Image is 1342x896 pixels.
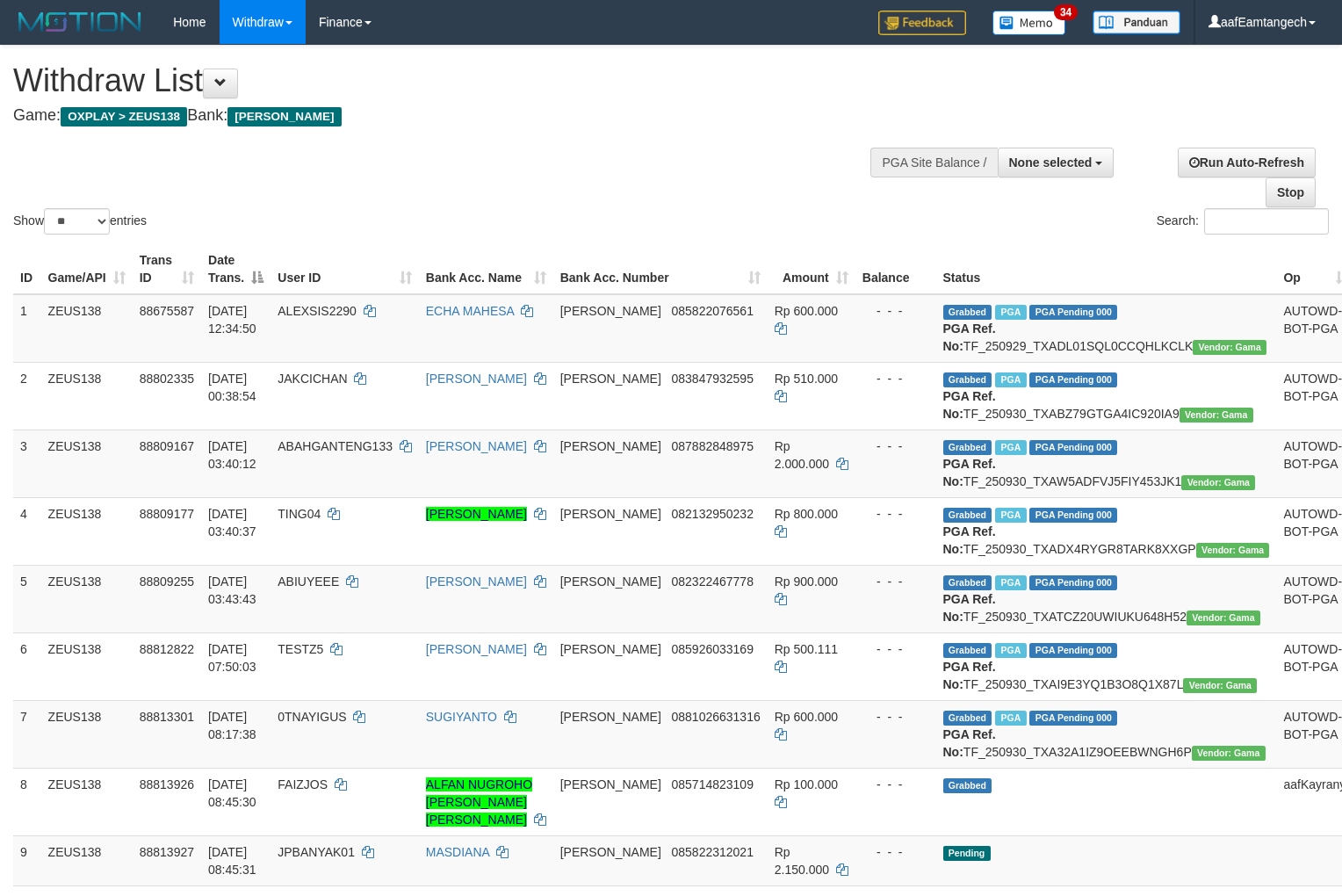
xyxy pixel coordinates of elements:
[278,642,323,656] span: TESTZ5
[278,372,347,386] span: JAKCICHAN
[140,372,194,386] span: 88802335
[208,574,256,606] span: [DATE] 03:43:43
[995,440,1026,455] span: Marked by aaftanly
[775,304,838,318] span: Rp 600.000
[13,9,147,35] img: MOTION_logo.png
[278,777,328,791] span: FAIZJOS
[1029,508,1117,523] span: PGA Pending
[426,304,514,318] a: ECHA MAHESA
[1029,440,1117,455] span: PGA Pending
[1196,543,1270,558] span: Vendor URL: https://trx31.1velocity.biz
[1193,340,1266,355] span: Vendor URL: https://trx31.1velocity.biz
[775,574,838,589] span: Rp 900.000
[672,845,754,859] span: Copy 085822312021 to clipboard
[278,710,346,724] span: 0TNAYIGUS
[61,107,187,126] span: OXPLAY > ZEUS138
[419,244,553,294] th: Bank Acc. Name: activate to sort column ascending
[1029,575,1117,590] span: PGA Pending
[13,107,877,125] h4: Game: Bank:
[1183,678,1257,693] span: Vendor URL: https://trx31.1velocity.biz
[41,565,133,632] td: ZEUS138
[426,777,532,827] a: ALFAN NUGROHO [PERSON_NAME] [PERSON_NAME]
[426,372,527,386] a: [PERSON_NAME]
[13,835,41,885] td: 9
[862,640,929,658] div: - - -
[13,208,147,235] label: Show entries
[278,439,393,453] span: ABAHGANTENG133
[560,710,661,724] span: [PERSON_NAME]
[13,700,41,768] td: 7
[862,708,929,726] div: - - -
[936,497,1277,565] td: TF_250930_TXADX4RYGR8TARK8XXGP
[862,776,929,793] div: - - -
[41,244,133,294] th: Game/API: activate to sort column ascending
[943,643,992,658] span: Grabbed
[13,362,41,430] td: 2
[1180,408,1253,423] span: Vendor URL: https://trx31.1velocity.biz
[1029,711,1117,726] span: PGA Pending
[426,845,489,859] a: MASDIANA
[1157,208,1329,235] label: Search:
[995,372,1026,387] span: Marked by aafsreyleap
[140,507,194,521] span: 88809177
[936,700,1277,768] td: TF_250930_TXA32A1IZ9OEEBWNGH6P
[44,208,110,235] select: Showentries
[13,497,41,565] td: 4
[426,710,497,724] a: SUGIYANTO
[227,107,341,126] span: [PERSON_NAME]
[943,372,992,387] span: Grabbed
[278,845,355,859] span: JPBANYAK01
[41,700,133,768] td: ZEUS138
[201,244,271,294] th: Date Trans.: activate to sort column descending
[862,505,929,523] div: - - -
[13,294,41,363] td: 1
[208,439,256,471] span: [DATE] 03:40:12
[41,294,133,363] td: ZEUS138
[41,835,133,885] td: ZEUS138
[943,440,992,455] span: Grabbed
[775,372,838,386] span: Rp 510.000
[936,632,1277,700] td: TF_250930_TXAI9E3YQ1B3O8Q1X87L
[13,430,41,497] td: 3
[426,507,527,521] a: [PERSON_NAME]
[278,574,339,589] span: ABIUYEEE
[140,439,194,453] span: 88809167
[1054,4,1078,20] span: 34
[560,845,661,859] span: [PERSON_NAME]
[672,507,754,521] span: Copy 082132950232 to clipboard
[870,148,997,177] div: PGA Site Balance /
[936,565,1277,632] td: TF_250930_TXATCZ20UWIUKU648H52
[943,322,996,353] b: PGA Ref. No:
[41,632,133,700] td: ZEUS138
[560,304,661,318] span: [PERSON_NAME]
[878,11,966,35] img: Feedback.jpg
[862,302,929,320] div: - - -
[936,244,1277,294] th: Status
[775,439,829,471] span: Rp 2.000.000
[943,711,992,726] span: Grabbed
[1009,155,1093,170] span: None selected
[943,389,996,421] b: PGA Ref. No:
[41,430,133,497] td: ZEUS138
[560,777,661,791] span: [PERSON_NAME]
[995,643,1026,658] span: Marked by aafseijuro
[208,304,256,336] span: [DATE] 12:34:50
[992,11,1066,35] img: Button%20Memo.svg
[775,642,838,656] span: Rp 500.111
[208,710,256,741] span: [DATE] 08:17:38
[1093,11,1180,34] img: panduan.png
[41,497,133,565] td: ZEUS138
[995,575,1026,590] span: Marked by aaftanly
[943,846,991,861] span: Pending
[768,244,855,294] th: Amount: activate to sort column ascending
[133,244,201,294] th: Trans ID: activate to sort column ascending
[140,574,194,589] span: 88809255
[936,430,1277,497] td: TF_250930_TXAW5ADFVJ5FIY453JK1
[1178,148,1316,177] a: Run Auto-Refresh
[278,507,321,521] span: TING04
[943,457,996,488] b: PGA Ref. No:
[936,362,1277,430] td: TF_250930_TXABZ79GTGA4IC920IA9
[140,304,194,318] span: 88675587
[208,507,256,538] span: [DATE] 03:40:37
[672,574,754,589] span: Copy 082322467778 to clipboard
